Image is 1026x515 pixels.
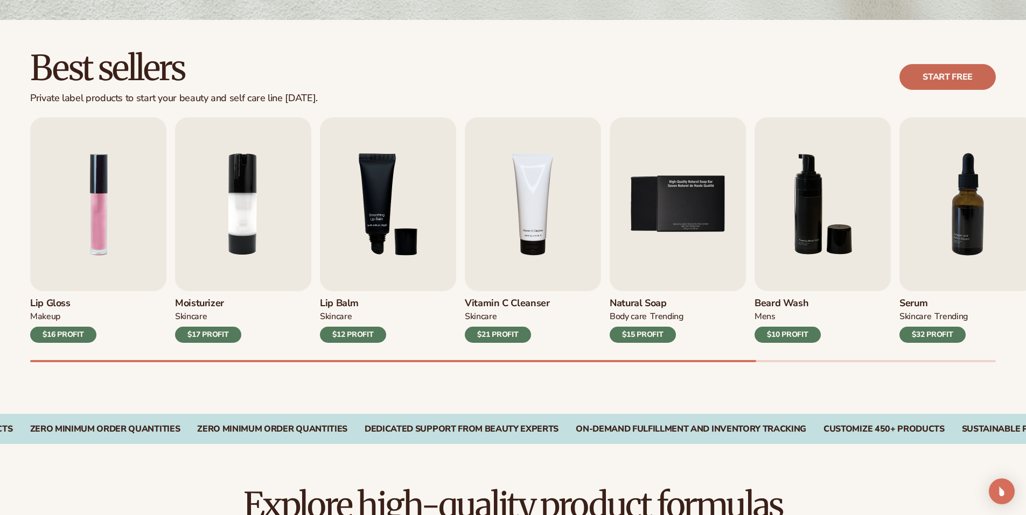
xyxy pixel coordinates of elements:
div: $17 PROFIT [175,327,241,343]
h3: Lip Gloss [30,298,96,309]
div: $21 PROFIT [465,327,531,343]
h3: Vitamin C Cleanser [465,298,550,309]
div: Skincare [465,311,497,322]
div: Open Intercom Messenger [989,478,1015,504]
div: BODY Care [610,311,647,322]
a: 1 / 9 [30,117,166,343]
h3: Beard Wash [755,298,821,309]
a: 3 / 9 [320,117,456,343]
a: 2 / 9 [175,117,311,343]
div: Zero Minimum Order QuantitieS [197,424,347,434]
div: MAKEUP [30,311,60,322]
a: 5 / 9 [610,117,746,343]
div: $32 PROFIT [899,327,966,343]
a: 4 / 9 [465,117,601,343]
div: SKINCARE [899,311,931,322]
h3: Lip Balm [320,298,386,309]
a: 6 / 9 [755,117,891,343]
div: On-Demand Fulfillment and Inventory Tracking [576,424,806,434]
div: $10 PROFIT [755,327,821,343]
div: SKINCARE [320,311,352,322]
div: $15 PROFIT [610,327,676,343]
div: TRENDING [934,311,967,322]
div: $12 PROFIT [320,327,386,343]
h3: Serum [899,298,968,309]
div: mens [755,311,776,322]
div: TRENDING [650,311,683,322]
a: Start free [899,64,996,90]
div: Dedicated Support From Beauty Experts [365,424,559,434]
h3: Moisturizer [175,298,241,309]
div: SKINCARE [175,311,207,322]
h2: Best sellers [30,50,318,86]
h3: Natural Soap [610,298,683,309]
div: CUSTOMIZE 450+ PRODUCTS [823,424,945,434]
div: Private label products to start your beauty and self care line [DATE]. [30,93,318,104]
div: $16 PROFIT [30,327,96,343]
div: Zero Minimum Order QuantitieS [30,424,180,434]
